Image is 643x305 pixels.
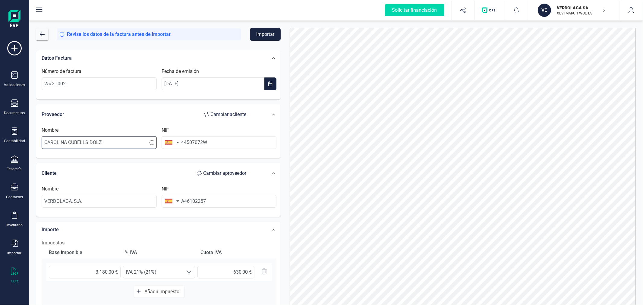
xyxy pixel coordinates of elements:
[203,170,246,177] span: Cambiar a proveedor
[7,167,22,171] div: Tesorería
[42,68,81,75] label: Número de factura
[378,1,452,20] button: Solicitar financiación
[6,195,23,200] div: Contactos
[162,185,169,193] label: NIF
[4,83,25,87] div: Validaciones
[144,289,182,294] span: Añadir impuesto
[42,185,58,193] label: Nombre
[4,111,25,115] div: Documentos
[478,1,501,20] button: Logo de OPS
[42,227,59,232] span: Importe
[557,5,605,11] p: VERDOLAGA SA
[42,127,58,134] label: Nombre
[482,7,498,13] img: Logo de OPS
[198,108,252,121] button: Cambiar acliente
[385,4,444,16] div: Solicitar financiación
[8,10,20,29] img: Logo Finanedi
[162,127,169,134] label: NIF
[198,247,272,259] div: Cuota IVA
[6,223,23,228] div: Inventario
[39,52,255,65] div: Datos Factura
[191,167,252,179] button: Cambiar aproveedor
[42,108,252,121] div: Proveedor
[538,4,551,17] div: VE
[122,247,196,259] div: % IVA
[134,286,184,298] button: Añadir impuesto
[11,279,18,284] div: OCR
[8,251,22,256] div: Importar
[67,31,172,38] span: Revise los datos de la factura antes de importar.
[162,68,199,75] label: Fecha de emisión
[250,28,281,41] button: Importar
[197,266,254,278] input: 0,00 €
[557,11,605,16] p: XEVI MARCH WOLTÉS
[49,266,121,278] input: 0,00 €
[123,266,183,278] span: IVA 21% (21%)
[210,111,246,118] span: Cambiar a cliente
[535,1,613,20] button: VEVERDOLAGA SAXEVI MARCH WOLTÉS
[42,167,252,179] div: Cliente
[42,239,276,247] h2: Impuestos
[46,247,120,259] div: Base imponible
[4,139,25,143] div: Contabilidad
